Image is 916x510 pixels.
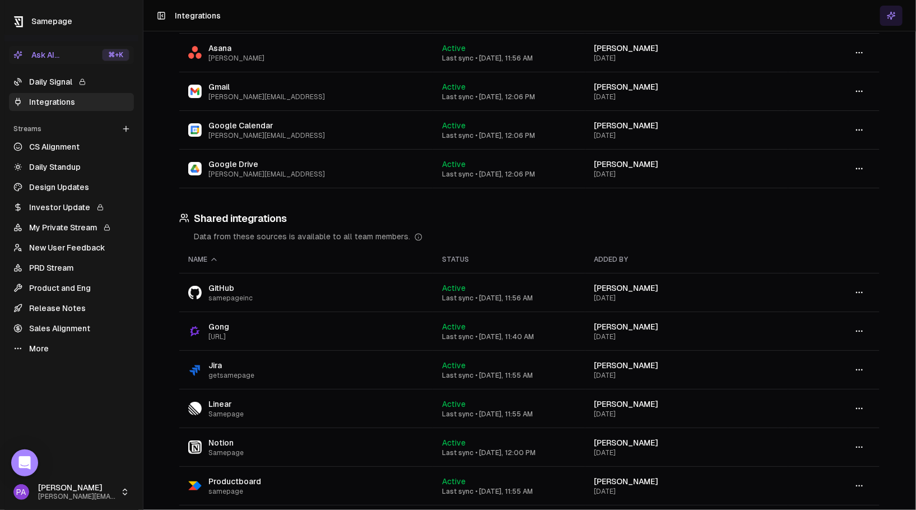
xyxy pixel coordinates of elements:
[208,170,325,179] span: [PERSON_NAME][EMAIL_ADDRESS]
[9,120,134,138] div: Streams
[188,402,202,415] img: Linear
[9,198,134,216] a: Investor Update
[38,483,116,493] span: [PERSON_NAME]
[208,321,229,332] span: Gong
[442,54,576,63] div: Last sync • [DATE], 11:56 AM
[594,487,779,496] div: [DATE]
[208,487,261,496] span: samepage
[594,160,659,169] span: [PERSON_NAME]
[594,284,659,293] span: [PERSON_NAME]
[13,484,29,500] span: PA
[188,363,202,377] img: Jira
[188,85,202,98] img: Gmail
[442,477,466,486] span: Active
[9,158,134,176] a: Daily Standup
[442,82,466,91] span: Active
[594,400,659,409] span: [PERSON_NAME]
[9,178,134,196] a: Design Updates
[594,371,779,380] div: [DATE]
[13,49,59,61] div: Ask AI...
[442,438,466,447] span: Active
[442,92,576,101] div: Last sync • [DATE], 12:06 PM
[188,324,202,338] img: Gong
[9,479,134,506] button: PA[PERSON_NAME][PERSON_NAME][EMAIL_ADDRESS]
[594,131,779,140] div: [DATE]
[179,211,880,226] h3: Shared integrations
[188,286,202,299] img: GitHub
[9,259,134,277] a: PRD Stream
[9,279,134,297] a: Product and Eng
[194,231,880,242] div: Data from these sources is available to all team members.
[442,160,466,169] span: Active
[594,448,779,457] div: [DATE]
[594,82,659,91] span: [PERSON_NAME]
[594,121,659,130] span: [PERSON_NAME]
[442,131,576,140] div: Last sync • [DATE], 12:06 PM
[594,54,779,63] div: [DATE]
[208,294,253,303] span: samepageinc
[442,332,576,341] div: Last sync • [DATE], 11:40 AM
[208,92,325,101] span: [PERSON_NAME][EMAIL_ADDRESS]
[442,400,466,409] span: Active
[594,44,659,53] span: [PERSON_NAME]
[175,10,221,21] h1: Integrations
[594,92,779,101] div: [DATE]
[594,294,779,303] div: [DATE]
[9,219,134,237] a: My Private Stream
[442,170,576,179] div: Last sync • [DATE], 12:06 PM
[9,138,134,156] a: CS Alignment
[442,410,576,419] div: Last sync • [DATE], 11:55 AM
[188,441,202,454] img: Notion
[11,449,38,476] div: Open Intercom Messenger
[31,17,72,26] span: Samepage
[9,340,134,358] a: More
[208,282,253,294] span: GitHub
[208,332,229,341] span: [URL]
[442,284,466,293] span: Active
[208,43,264,54] span: Asana
[208,131,325,140] span: [PERSON_NAME][EMAIL_ADDRESS]
[442,44,466,53] span: Active
[442,255,576,264] div: Status
[38,493,116,501] span: [PERSON_NAME][EMAIL_ADDRESS]
[9,299,134,317] a: Release Notes
[442,487,576,496] div: Last sync • [DATE], 11:55 AM
[188,123,202,137] img: Google Calendar
[442,294,576,303] div: Last sync • [DATE], 11:56 AM
[208,437,244,448] span: Notion
[594,170,779,179] div: [DATE]
[594,255,779,264] div: Added by
[208,398,244,410] span: Linear
[594,332,779,341] div: [DATE]
[208,448,244,457] span: Samepage
[208,371,254,380] span: getsamepage
[188,46,202,59] img: Asana
[594,361,659,370] span: [PERSON_NAME]
[9,93,134,111] a: Integrations
[9,319,134,337] a: Sales Alignment
[208,120,325,131] span: Google Calendar
[594,438,659,447] span: [PERSON_NAME]
[188,162,202,175] img: Google Drive
[594,410,779,419] div: [DATE]
[102,49,129,61] div: ⌘ +K
[442,121,466,130] span: Active
[208,81,325,92] span: Gmail
[9,73,134,91] a: Daily Signal
[208,159,325,170] span: Google Drive
[442,322,466,331] span: Active
[442,448,576,457] div: Last sync • [DATE], 12:00 PM
[594,322,659,331] span: [PERSON_NAME]
[208,360,254,371] span: Jira
[9,239,134,257] a: New User Feedback
[594,477,659,486] span: [PERSON_NAME]
[9,46,134,64] button: Ask AI...⌘+K
[188,255,424,264] div: Name
[208,410,244,419] span: Samepage
[208,54,264,63] span: [PERSON_NAME]
[188,479,202,493] img: Productboard
[442,361,466,370] span: Active
[208,476,261,487] span: Productboard
[442,371,576,380] div: Last sync • [DATE], 11:55 AM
